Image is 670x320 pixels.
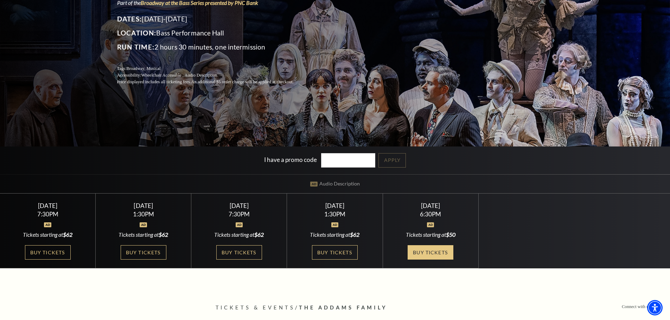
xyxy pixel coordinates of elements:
p: Price displayed includes all ticketing fees. [117,79,311,85]
div: [DATE] [104,202,183,209]
span: Dates: [117,15,142,23]
span: $50 [446,231,455,238]
p: Connect with us on [622,303,656,310]
label: I have a promo code [264,156,317,163]
div: 1:30PM [295,211,374,217]
div: Tickets starting at [295,231,374,239]
div: [DATE] [200,202,279,209]
a: Buy Tickets [216,245,262,260]
a: Buy Tickets [121,245,166,260]
p: Bass Performance Hall [117,27,311,39]
div: 1:30PM [104,211,183,217]
p: 2 hours 30 minutes, one intermission [117,41,311,53]
span: Location: [117,29,157,37]
p: Accessibility: [117,72,311,79]
p: Tags: [117,65,311,72]
div: Tickets starting at [391,231,470,239]
span: Broadway, Musical [126,66,160,71]
span: Tickets & Events [216,305,295,311]
a: Buy Tickets [25,245,71,260]
p: [DATE]-[DATE] [117,13,311,25]
p: / [216,303,455,312]
div: Tickets starting at [8,231,87,239]
div: 6:30PM [391,211,470,217]
div: 7:30PM [200,211,279,217]
div: [DATE] [8,202,87,209]
div: 7:30PM [8,211,87,217]
div: Tickets starting at [200,231,279,239]
div: Tickets starting at [104,231,183,239]
span: An additional $5 order charge will be applied at checkout. [191,79,293,84]
div: [DATE] [295,202,374,209]
div: [DATE] [391,202,470,209]
span: $62 [350,231,359,238]
span: Wheelchair Accessible , Audio Description [141,73,217,78]
a: Buy Tickets [312,245,358,260]
span: The Addams Family [299,305,388,311]
span: $62 [159,231,168,238]
span: Run Time: [117,43,155,51]
a: Buy Tickets [408,245,453,260]
div: Accessibility Menu [647,300,663,315]
span: $62 [63,231,72,238]
span: $62 [254,231,264,238]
